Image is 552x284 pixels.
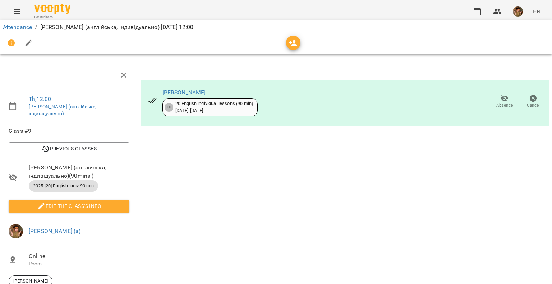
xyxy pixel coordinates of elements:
span: Class #9 [9,127,129,135]
span: For Business [34,15,70,19]
div: 10 [165,103,173,112]
span: Edit the class's Info [14,202,124,210]
span: 2025 [20] English Indiv 90 min [29,183,98,189]
button: Previous Classes [9,142,129,155]
span: Previous Classes [14,144,124,153]
img: Voopty Logo [34,4,70,14]
button: Absence [490,92,519,112]
a: [PERSON_NAME] [162,89,206,96]
a: Th , 12:00 [29,96,51,102]
button: EN [530,5,543,18]
span: Cancel [527,102,540,108]
div: 20 English individual lessons (90 min) [DATE] - [DATE] [175,101,253,114]
img: 166010c4e833d35833869840c76da126.jpeg [9,224,23,238]
span: [PERSON_NAME] (англійська, індивідуально) ( 90 mins. ) [29,163,129,180]
p: Room [29,260,129,267]
a: [PERSON_NAME] (а) [29,228,81,234]
span: Absence [496,102,513,108]
button: Edit the class's Info [9,200,129,213]
span: Online [29,252,129,261]
button: Menu [9,3,26,20]
img: 166010c4e833d35833869840c76da126.jpeg [513,6,523,17]
a: Attendance [3,24,32,31]
li: / [35,23,37,32]
nav: breadcrumb [3,23,549,32]
button: Cancel [519,92,548,112]
a: [PERSON_NAME] (англійська, індивідуально) [29,104,96,117]
p: [PERSON_NAME] (англійська, індивідуально) [DATE] 12:00 [40,23,194,32]
span: EN [533,8,540,15]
